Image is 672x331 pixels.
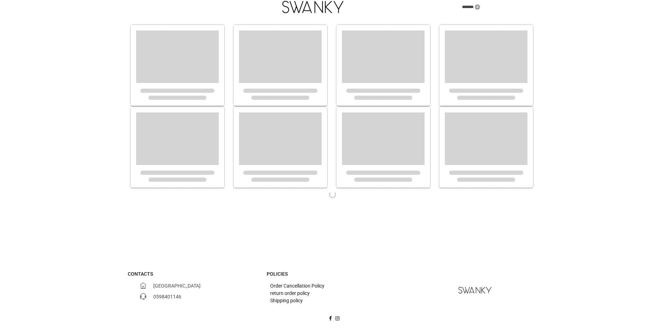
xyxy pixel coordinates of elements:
h3: Policies [267,271,406,277]
a: Order Cancellation Policy [270,283,324,289]
a: Shipping policy [270,298,303,303]
h3: Contacts [128,271,267,277]
a: return order policy [270,290,310,296]
span: 0598401146 [153,294,181,299]
a: 0598401146 [153,293,181,301]
a: [GEOGRAPHIC_DATA] [153,282,201,290]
